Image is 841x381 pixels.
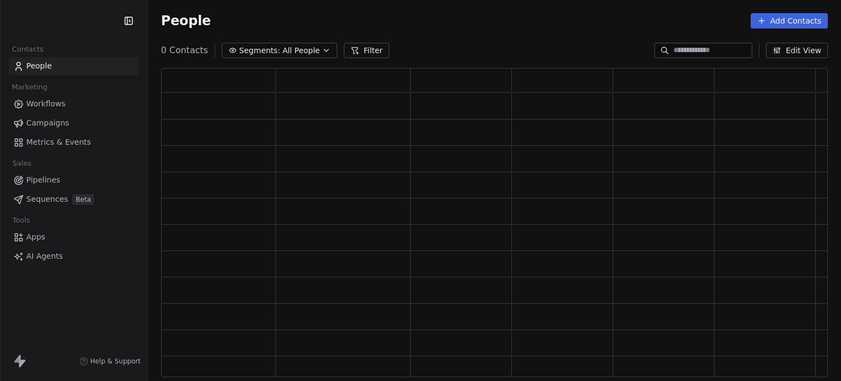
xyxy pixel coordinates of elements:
span: Help & Support [90,357,141,366]
a: Campaigns [9,114,139,132]
span: Tools [8,212,34,229]
span: Workflows [26,98,66,110]
span: Campaigns [26,117,69,129]
a: People [9,57,139,75]
a: Help & Support [79,357,141,366]
a: Pipelines [9,171,139,189]
span: Contacts [7,41,48,58]
span: Metrics & Events [26,137,91,148]
a: SequencesBeta [9,190,139,208]
span: Pipelines [26,174,60,186]
span: Marketing [7,79,52,95]
button: Filter [344,43,389,58]
span: Segments: [239,45,280,56]
span: All People [283,45,320,56]
button: Add Contacts [751,13,828,29]
span: 0 Contacts [161,44,208,57]
span: Apps [26,231,45,243]
a: Workflows [9,95,139,113]
span: People [26,60,52,72]
a: Metrics & Events [9,133,139,151]
span: Beta [72,194,94,205]
span: Sequences [26,194,68,205]
span: AI Agents [26,251,63,262]
span: People [161,13,211,29]
button: Edit View [766,43,828,58]
span: Sales [8,155,36,172]
a: Apps [9,228,139,246]
a: AI Agents [9,247,139,265]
